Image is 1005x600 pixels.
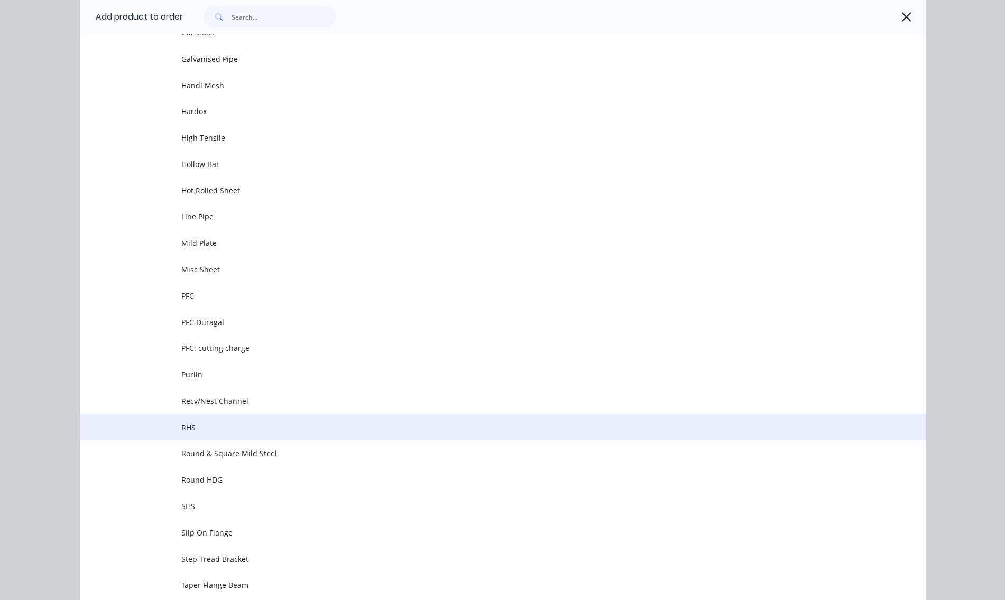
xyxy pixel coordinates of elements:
span: Galvanised Pipe [181,53,777,64]
span: Mild Plate [181,237,777,248]
span: Round HDG [181,474,777,485]
span: High Tensile [181,132,777,143]
span: PFC [181,290,777,301]
span: Taper Flange Beam [181,579,777,590]
span: Misc Sheet [181,264,777,275]
span: Purlin [181,369,777,380]
span: Hot Rolled Sheet [181,185,777,196]
span: Line Pipe [181,211,777,222]
span: Handi Mesh [181,80,777,91]
span: PFC Duragal [181,317,777,328]
input: Search... [232,6,336,27]
span: Recv/Nest Channel [181,395,777,407]
span: Slip On Flange [181,527,777,538]
span: Step Tread Bracket [181,553,777,565]
span: Hardox [181,106,777,117]
span: SHS [181,501,777,512]
span: RHS [181,422,777,433]
span: PFC: cutting charge [181,343,777,354]
span: Hollow Bar [181,159,777,170]
span: Round & Square Mild Steel [181,448,777,459]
